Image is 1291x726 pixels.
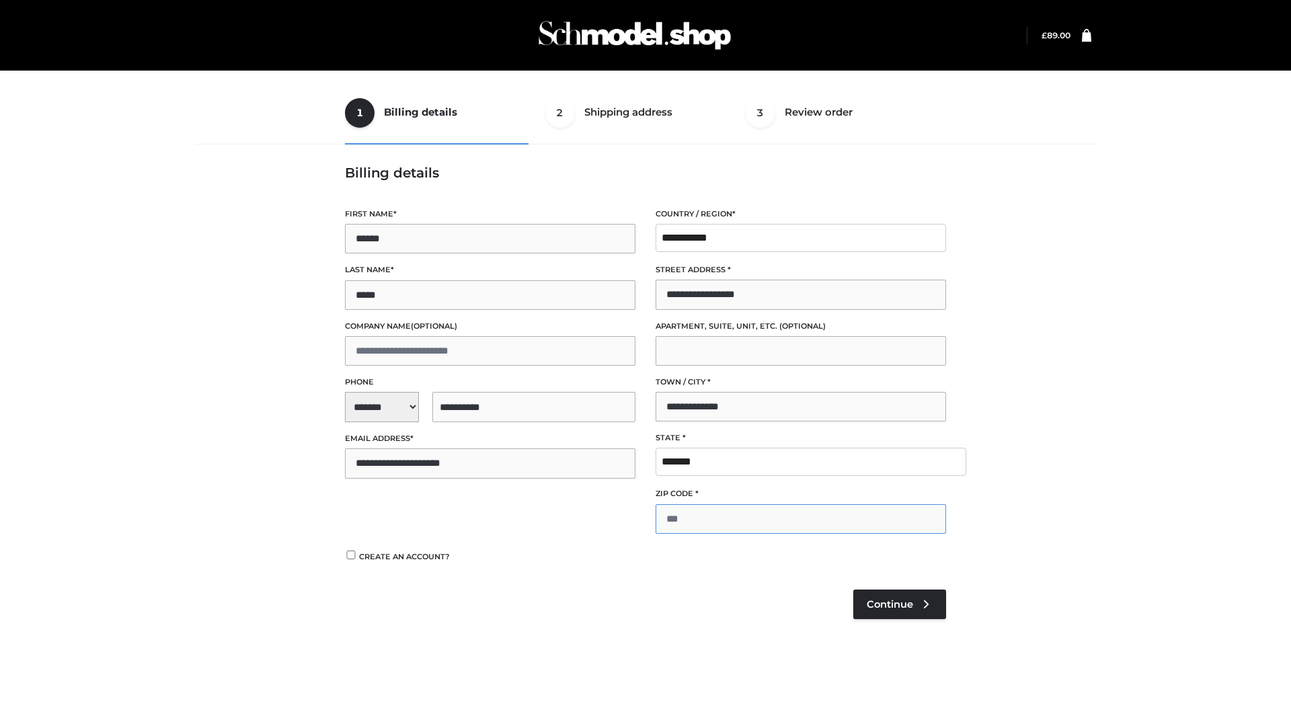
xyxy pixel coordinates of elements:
label: Last name [345,264,635,276]
label: First name [345,208,635,220]
span: £ [1042,30,1047,40]
label: Company name [345,320,635,333]
h3: Billing details [345,165,946,181]
label: Country / Region [656,208,946,220]
input: Create an account? [345,551,357,559]
a: Continue [853,590,946,619]
label: ZIP Code [656,487,946,500]
span: (optional) [779,321,826,331]
label: Street address [656,264,946,276]
span: Continue [867,598,913,610]
label: Apartment, suite, unit, etc. [656,320,946,333]
span: (optional) [411,321,457,331]
a: £89.00 [1042,30,1070,40]
bdi: 89.00 [1042,30,1070,40]
img: Schmodel Admin 964 [534,9,736,62]
label: Town / City [656,376,946,389]
label: Email address [345,432,635,445]
label: Phone [345,376,635,389]
label: State [656,432,946,444]
span: Create an account? [359,552,450,561]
